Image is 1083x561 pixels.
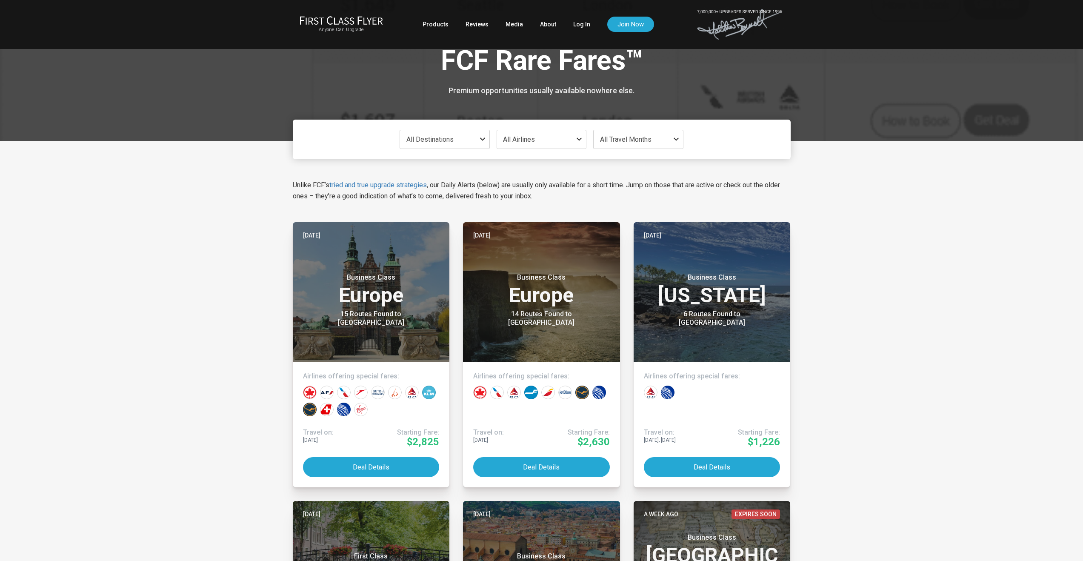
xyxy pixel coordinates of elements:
[405,386,419,399] div: Delta Airlines
[329,181,427,189] a: tried and true upgrade strategies
[473,509,491,519] time: [DATE]
[592,386,606,399] div: United
[490,386,504,399] div: American Airlines
[303,386,317,399] div: Air Canada
[575,386,589,399] div: Lufthansa
[600,135,652,143] span: All Travel Months
[388,386,402,399] div: Brussels Airlines
[507,386,521,399] div: Delta Airlines
[644,457,780,477] button: Deal Details
[354,403,368,416] div: Virgin Atlantic
[473,386,487,399] div: Air Canada
[303,457,440,477] button: Deal Details
[293,222,450,487] a: [DATE]Business ClassEurope15 Routes Found to [GEOGRAPHIC_DATA]Airlines offering special fares:Tra...
[644,372,780,381] h4: Airlines offering special fares:
[473,231,491,240] time: [DATE]
[337,386,351,399] div: American Airlines
[644,509,678,519] time: A week ago
[524,386,538,399] div: Finnair
[299,86,784,95] h3: Premium opportunities usually available nowhere else.
[371,386,385,399] div: British Airways
[541,386,555,399] div: Iberia
[303,403,317,416] div: Lufthansa
[318,310,424,327] div: 15 Routes Found to [GEOGRAPHIC_DATA]
[354,386,368,399] div: Austrian Airlines‎
[488,552,594,561] small: Business Class
[644,386,657,399] div: Delta Airlines
[303,372,440,381] h4: Airlines offering special fares:
[659,273,765,282] small: Business Class
[503,135,535,143] span: All Airlines
[573,17,590,32] a: Log In
[473,372,610,381] h4: Airlines offering special fares:
[303,509,320,519] time: [DATE]
[466,17,489,32] a: Reviews
[422,386,436,399] div: KLM
[303,273,440,306] h3: Europe
[644,231,661,240] time: [DATE]
[558,386,572,399] div: JetBlue
[661,386,674,399] div: United
[303,231,320,240] time: [DATE]
[300,16,383,33] a: First Class FlyerAnyone Can Upgrade
[488,273,594,282] small: Business Class
[423,17,449,32] a: Products
[506,17,523,32] a: Media
[320,403,334,416] div: Swiss
[300,16,383,25] img: First Class Flyer
[607,17,654,32] a: Join Now
[463,222,620,487] a: [DATE]Business ClassEurope14 Routes Found to [GEOGRAPHIC_DATA]Airlines offering special fares:Tra...
[473,457,610,477] button: Deal Details
[337,403,351,416] div: United
[540,17,556,32] a: About
[299,46,784,79] h1: FCF Rare Fares™
[659,533,765,542] small: Business Class
[318,273,424,282] small: Business Class
[644,273,780,306] h3: [US_STATE]
[473,273,610,306] h3: Europe
[659,310,765,327] div: 6 Routes Found to [GEOGRAPHIC_DATA]
[318,552,424,561] small: First Class
[488,310,594,327] div: 14 Routes Found to [GEOGRAPHIC_DATA]
[300,27,383,33] small: Anyone Can Upgrade
[732,509,780,519] span: Expires Soon
[634,222,791,487] a: [DATE]Business Class[US_STATE]6 Routes Found to [GEOGRAPHIC_DATA]Airlines offering special fares:...
[406,135,454,143] span: All Destinations
[293,180,791,202] p: Unlike FCF’s , our Daily Alerts (below) are usually only available for a short time. Jump on thos...
[320,386,334,399] div: Air France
